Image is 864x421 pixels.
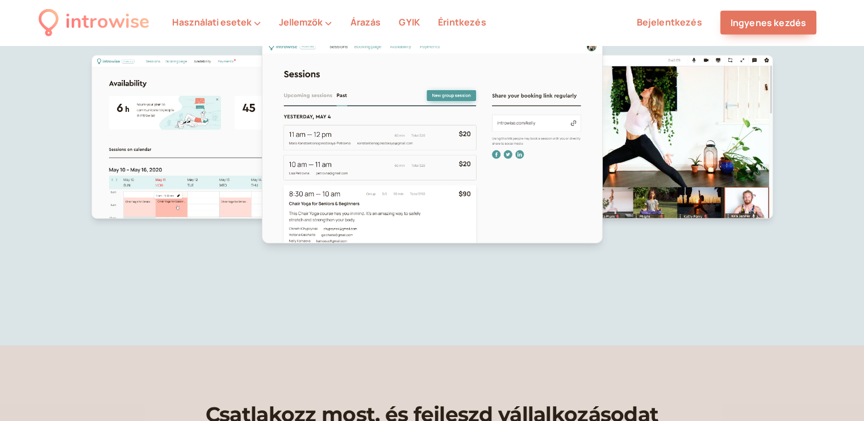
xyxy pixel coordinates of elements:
button: Jellemzők [279,17,332,27]
font: Használati esetek [172,16,252,28]
a: introwise [39,7,149,38]
img: Üzleti irányítópult [262,39,602,243]
a: GYIK [399,16,420,28]
img: Elérhetőségi beállítások [91,56,363,218]
font: Jellemzők [279,16,323,28]
img: Videohívás [500,56,772,218]
font: Ingyenes kezdés [731,16,806,29]
iframe: Chat Widget [660,290,864,421]
a: Bejelentkezés [637,16,702,28]
button: Használati esetek [172,17,261,27]
a: Árazás [350,16,381,28]
div: Csevegés widget [660,290,864,421]
a: Ingyenes kezdés [720,11,816,35]
div: introwise [65,7,149,38]
a: Érintkezés [438,16,486,28]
